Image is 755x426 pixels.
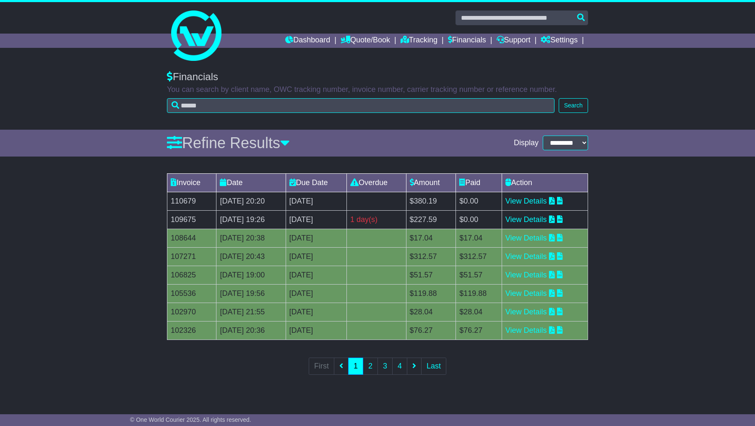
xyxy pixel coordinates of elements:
td: $51.57 [456,266,502,284]
td: 102326 [167,321,216,340]
a: 1 [348,358,363,375]
td: [DATE] [286,247,346,266]
td: 108644 [167,229,216,247]
td: [DATE] [286,303,346,321]
td: $76.27 [406,321,456,340]
a: 4 [392,358,407,375]
a: View Details [505,289,547,298]
td: 102970 [167,303,216,321]
td: $119.88 [456,284,502,303]
td: Paid [456,173,502,192]
td: $17.04 [456,229,502,247]
td: [DATE] [286,192,346,210]
td: Overdue [347,173,406,192]
td: [DATE] [286,284,346,303]
td: Invoice [167,173,216,192]
td: [DATE] 19:26 [216,210,286,229]
td: $51.57 [406,266,456,284]
td: 110679 [167,192,216,210]
td: $312.57 [406,247,456,266]
td: $380.19 [406,192,456,210]
a: Dashboard [285,34,330,48]
a: View Details [505,215,547,224]
td: [DATE] 20:38 [216,229,286,247]
span: Display [514,139,539,148]
td: [DATE] 20:36 [216,321,286,340]
td: [DATE] [286,229,346,247]
span: © One World Courier 2025. All rights reserved. [130,416,251,423]
td: $76.27 [456,321,502,340]
a: 3 [377,358,393,375]
td: $119.88 [406,284,456,303]
div: Financials [167,71,588,83]
td: $28.04 [456,303,502,321]
a: Last [421,358,446,375]
td: 109675 [167,210,216,229]
a: Tracking [401,34,437,48]
a: 2 [363,358,378,375]
td: $0.00 [456,192,502,210]
a: Financials [448,34,486,48]
a: View Details [505,271,547,279]
a: Settings [541,34,578,48]
a: View Details [505,308,547,316]
td: Due Date [286,173,346,192]
td: 106825 [167,266,216,284]
a: View Details [505,197,547,205]
div: 1 day(s) [350,214,402,225]
td: 105536 [167,284,216,303]
td: $17.04 [406,229,456,247]
td: $312.57 [456,247,502,266]
a: View Details [505,252,547,261]
td: [DATE] 19:00 [216,266,286,284]
td: [DATE] [286,321,346,340]
td: $227.59 [406,210,456,229]
td: [DATE] 20:20 [216,192,286,210]
td: Amount [406,173,456,192]
a: View Details [505,326,547,335]
p: You can search by client name, OWC tracking number, invoice number, carrier tracking number or re... [167,85,588,94]
a: Support [497,34,531,48]
td: [DATE] 21:55 [216,303,286,321]
a: View Details [505,234,547,242]
button: Search [559,98,588,113]
a: Refine Results [167,134,290,152]
td: 107271 [167,247,216,266]
td: Date [216,173,286,192]
td: Action [502,173,588,192]
a: Quote/Book [341,34,390,48]
td: [DATE] [286,266,346,284]
td: $28.04 [406,303,456,321]
td: [DATE] 20:43 [216,247,286,266]
td: [DATE] 19:56 [216,284,286,303]
td: [DATE] [286,210,346,229]
td: $0.00 [456,210,502,229]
